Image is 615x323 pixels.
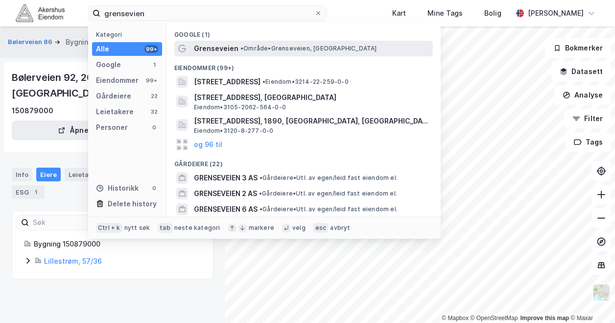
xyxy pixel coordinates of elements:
a: Mapbox [442,315,469,322]
img: akershus-eiendom-logo.9091f326c980b4bce74ccdd9f866810c.svg [16,4,65,22]
span: Gårdeiere • Utl. av egen/leid fast eiendom el. [260,205,398,213]
div: nytt søk [124,224,150,232]
div: 22 [150,92,158,100]
button: Filter [564,109,611,128]
div: 99+ [144,45,158,53]
div: velg [292,224,306,232]
span: • [262,78,265,85]
div: ESG [12,185,45,199]
div: Info [12,168,32,181]
div: Bygning 150879000 [34,238,201,250]
div: Leietakere [96,106,134,118]
span: Område • Grenseveien, [GEOGRAPHIC_DATA] [240,45,377,52]
a: Lillestrøm, 57/36 [44,257,102,265]
span: GRENSEVEIEN 6 AS [194,203,258,215]
div: 0 [150,124,158,131]
span: • [260,174,262,181]
div: Eiendommer [96,75,139,86]
span: Grenseveien [194,43,238,54]
input: Søk på adresse, matrikkel, gårdeiere, leietakere eller personer [100,6,314,21]
span: Gårdeiere • Utl. av egen/leid fast eiendom el. [259,190,397,198]
button: Datasett [551,62,611,81]
input: Søk [29,215,136,230]
span: Eiendom • 3120-8-277-0-0 [194,127,273,135]
div: tab [158,223,172,233]
div: Alle [96,43,109,55]
span: [STREET_ADDRESS], 1890, [GEOGRAPHIC_DATA], [GEOGRAPHIC_DATA] [194,115,429,127]
button: Bølerveien 86 [8,37,54,47]
div: Delete history [108,198,157,210]
div: Personer [96,122,128,133]
span: [STREET_ADDRESS], [GEOGRAPHIC_DATA] [194,92,429,103]
div: Kart [392,7,406,19]
span: GRENSEVEIEN 2 AS [194,188,257,199]
span: • [240,45,243,52]
span: [STREET_ADDRESS] [194,76,260,88]
button: og 96 til [194,139,222,150]
div: 150879000 [12,105,53,117]
div: Google [96,59,121,71]
iframe: Chat Widget [566,276,615,323]
div: Mine Tags [427,7,463,19]
div: 99+ [144,76,158,84]
div: Bolig [484,7,501,19]
div: Kontrollprogram for chat [566,276,615,323]
div: Ctrl + k [96,223,122,233]
div: Bølerveien 92, 2020, [GEOGRAPHIC_DATA] [12,70,198,101]
button: Analyse [554,85,611,105]
span: GRENSEVEIEN 3 AS [194,172,258,184]
div: 32 [150,108,158,116]
div: Eiendommer (99+) [166,56,441,74]
div: Leietakere [65,168,119,181]
div: esc [313,223,329,233]
button: Åpne i ny fane [12,121,166,140]
div: 1 [31,187,41,197]
div: Google (1) [166,23,441,41]
div: markere [249,224,274,232]
div: Bygning [66,36,93,48]
div: Eiere [36,168,61,181]
div: Gårdeiere (22) [166,152,441,170]
span: Eiendom • 3105-2062-564-0-0 [194,103,286,111]
span: • [259,190,262,197]
span: • [260,205,262,213]
span: Gårdeiere • Utl. av egen/leid fast eiendom el. [260,174,398,182]
div: [PERSON_NAME] [528,7,584,19]
a: OpenStreetMap [471,315,518,322]
div: 0 [150,184,158,192]
a: Improve this map [520,315,569,322]
div: avbryt [330,224,350,232]
div: neste kategori [174,224,220,232]
button: Bokmerker [545,38,611,58]
div: Kategori [96,31,162,38]
button: Tags [566,132,611,152]
div: 1 [150,61,158,69]
span: Eiendom • 3214-22-259-0-0 [262,78,349,86]
div: Historikk [96,182,139,194]
div: Gårdeiere [96,90,131,102]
